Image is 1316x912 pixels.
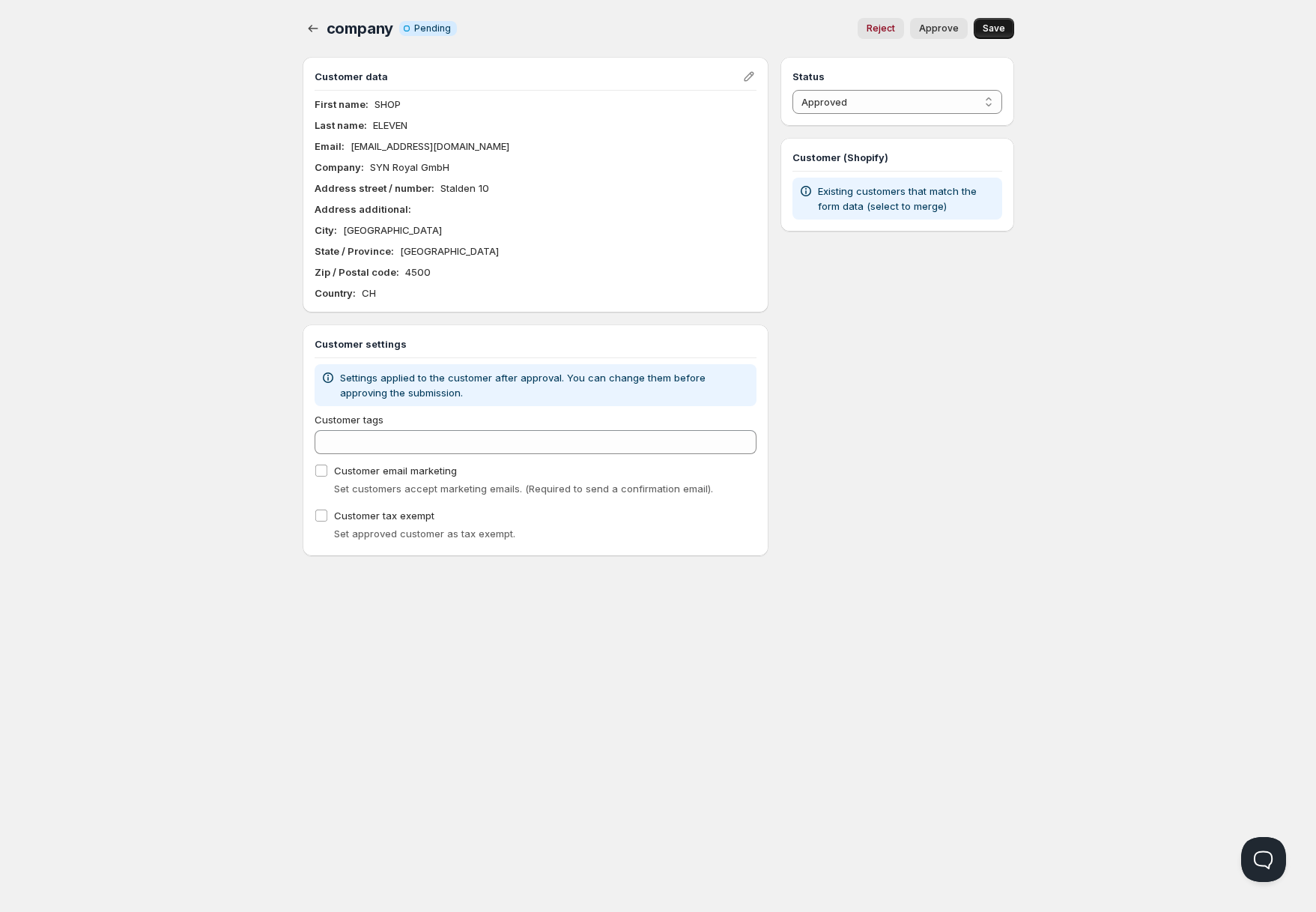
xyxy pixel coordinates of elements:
p: [EMAIL_ADDRESS][DOMAIN_NAME] [351,139,509,154]
b: Country : [315,287,356,299]
span: Set customers accept marketing emails. (Required to send a confirmation email). [334,483,713,495]
span: Approve [919,22,959,34]
b: Address additional : [315,203,411,215]
p: [GEOGRAPHIC_DATA] [400,244,499,259]
p: CH [362,286,376,301]
p: 4500 [405,265,431,280]
p: SYN Royal GmbH [370,160,449,175]
button: Reject [858,18,904,39]
span: company [327,19,394,37]
span: Customer tags [315,414,383,426]
button: Edit [739,66,759,87]
iframe: Help Scout Beacon - Open [1241,837,1286,882]
p: SHOP [375,97,401,112]
b: Address street / number : [315,182,434,194]
b: City : [315,224,337,236]
p: ELEVEN [373,118,407,133]
b: Company : [315,161,364,173]
span: Customer tax exempt [334,510,434,522]
p: [GEOGRAPHIC_DATA] [343,223,442,238]
b: Last name : [315,119,367,131]
p: Settings applied to the customer after approval. You can change them before approving the submiss... [340,370,751,400]
span: Set approved customer as tax exempt. [334,528,515,540]
p: Existing customers that match the form data (select to merge) [818,184,995,214]
p: Stalden 10 [440,181,489,196]
h3: Customer data [315,69,742,84]
b: State / Province : [315,245,394,257]
b: Email : [315,140,345,152]
span: Save [983,22,1005,34]
h3: Status [792,69,1001,84]
span: Customer email marketing [334,465,457,477]
button: Save [974,18,1014,39]
b: First name : [315,98,369,110]
h3: Customer (Shopify) [792,150,1001,165]
b: Zip / Postal code : [315,266,399,278]
h3: Customer settings [315,336,757,351]
span: Pending [414,22,451,34]
span: Reject [867,22,895,34]
button: Approve [910,18,968,39]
